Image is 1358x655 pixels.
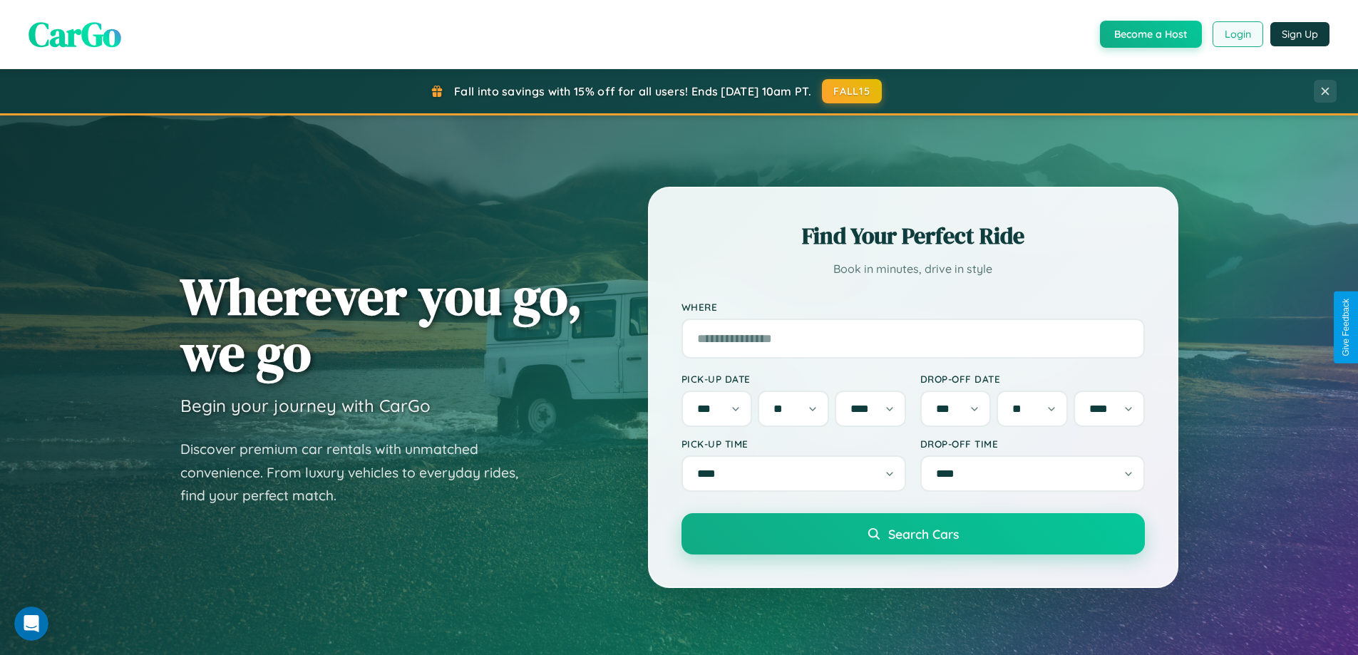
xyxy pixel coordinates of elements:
h1: Wherever you go, we go [180,268,582,381]
button: Login [1213,21,1263,47]
p: Book in minutes, drive in style [681,259,1145,279]
label: Pick-up Date [681,373,906,385]
label: Drop-off Time [920,438,1145,450]
span: Fall into savings with 15% off for all users! Ends [DATE] 10am PT. [454,84,811,98]
span: Search Cars [888,526,959,542]
h2: Find Your Perfect Ride [681,220,1145,252]
div: Give Feedback [1341,299,1351,356]
span: CarGo [29,11,121,58]
h3: Begin your journey with CarGo [180,395,431,416]
button: Sign Up [1270,22,1329,46]
label: Where [681,301,1145,313]
iframe: Intercom live chat [14,607,48,641]
button: Become a Host [1100,21,1202,48]
button: Search Cars [681,513,1145,555]
label: Drop-off Date [920,373,1145,385]
label: Pick-up Time [681,438,906,450]
button: FALL15 [822,79,882,103]
p: Discover premium car rentals with unmatched convenience. From luxury vehicles to everyday rides, ... [180,438,537,507]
